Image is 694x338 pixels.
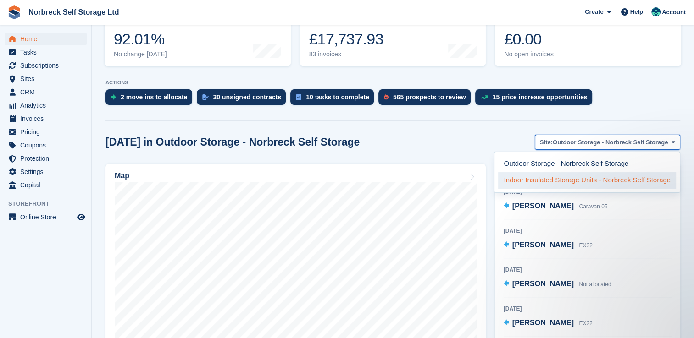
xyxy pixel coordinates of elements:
[512,202,574,210] span: [PERSON_NAME]
[105,8,291,66] a: Occupancy 92.01% No change [DATE]
[5,46,87,59] a: menu
[504,201,608,213] a: [PERSON_NAME] Caravan 05
[20,165,75,178] span: Settings
[197,89,291,109] a: 30 unsigned contracts
[105,136,360,148] h2: [DATE] in Outdoor Storage - Norbreck Self Storage
[535,135,680,150] button: Site: Outdoor Storage - Norbreck Self Storage
[105,80,680,86] p: ACTIONS
[585,7,603,16] span: Create
[114,30,167,49] div: 92.01%
[393,93,466,101] div: 565 prospects to review
[498,172,676,189] a: Indoor Insulated Storage Units - Norbreck Self Storage
[20,125,75,138] span: Pricing
[504,227,672,235] div: [DATE]
[8,199,91,208] span: Storefront
[300,8,486,66] a: Month-to-date sales £17,737.93 83 invoices
[213,93,282,101] div: 30 unsigned contracts
[306,93,369,101] div: 10 tasks to complete
[662,8,686,17] span: Account
[115,172,129,180] h2: Map
[5,165,87,178] a: menu
[540,138,553,147] span: Site:
[76,212,87,223] a: Preview store
[20,72,75,85] span: Sites
[20,33,75,45] span: Home
[5,59,87,72] a: menu
[512,319,574,327] span: [PERSON_NAME]
[20,86,75,98] span: CRM
[20,152,75,165] span: Protection
[309,50,383,58] div: 83 invoices
[20,211,75,224] span: Online Store
[20,59,75,72] span: Subscriptions
[378,89,475,109] a: 565 prospects to review
[579,320,592,327] span: EX22
[512,280,574,288] span: [PERSON_NAME]
[5,33,87,45] a: menu
[202,94,209,100] img: contract_signature_icon-13c848040528278c33f63329250d36e43548de30e8caae1d1a13099fd9432cc5.svg
[5,125,87,138] a: menu
[553,138,668,147] span: Outdoor Storage - Norbreck Self Storage
[5,139,87,152] a: menu
[5,179,87,191] a: menu
[121,93,188,101] div: 2 move ins to allocate
[475,89,597,109] a: 15 price increase opportunities
[504,30,567,49] div: £0.00
[290,89,378,109] a: 10 tasks to complete
[504,317,593,329] a: [PERSON_NAME] EX22
[579,281,611,288] span: Not allocated
[504,50,567,58] div: No open invoices
[495,8,681,66] a: Awaiting payment £0.00 No open invoices
[114,50,167,58] div: No change [DATE]
[7,5,21,19] img: stora-icon-8386f47178a22dfd0bd8f6a31ec36ba5ce8667c1dd55bd0f319d3a0aa187defe.svg
[25,5,122,20] a: Norbreck Self Storage Ltd
[651,7,661,16] img: Sally King
[504,240,593,251] a: [PERSON_NAME] EX32
[20,112,75,125] span: Invoices
[579,242,592,249] span: EX32
[20,179,75,191] span: Capital
[20,46,75,59] span: Tasks
[5,86,87,98] a: menu
[309,30,383,49] div: £17,737.93
[493,93,588,101] div: 15 price increase opportunities
[105,89,197,109] a: 2 move ins to allocate
[384,94,389,100] img: prospect-51fa495bee0391a8d652442698ab0144808aea92771e9ea1ae160a38d050c398.svg
[5,152,87,165] a: menu
[5,72,87,85] a: menu
[579,203,607,210] span: Caravan 05
[20,139,75,152] span: Coupons
[296,94,301,100] img: task-75834270c22a3079a89374b754ae025e5fb1db73e45f91037f5363f120a921f8.svg
[111,94,116,100] img: move_ins_to_allocate_icon-fdf77a2bb77ea45bf5b3d319d69a93e2d87916cf1d5bf7949dd705db3b84f3ca.svg
[481,95,488,99] img: price_increase_opportunities-93ffe204e8149a01c8c9dc8f82e8f89637d9d84a8eef4429ea346261dce0b2c0.svg
[504,278,611,290] a: [PERSON_NAME] Not allocated
[20,99,75,112] span: Analytics
[5,211,87,224] a: menu
[630,7,643,16] span: Help
[5,99,87,112] a: menu
[5,112,87,125] a: menu
[512,241,574,249] span: [PERSON_NAME]
[504,266,672,274] div: [DATE]
[498,156,676,172] a: Outdoor Storage - Norbreck Self Storage
[504,305,672,313] div: [DATE]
